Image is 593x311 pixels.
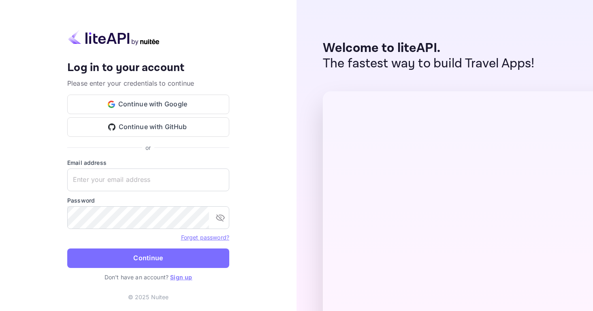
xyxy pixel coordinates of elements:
[323,41,535,56] p: Welcome to liteAPI.
[181,233,229,241] a: Forget password?
[323,56,535,71] p: The fastest way to build Travel Apps!
[67,158,229,167] label: Email address
[212,209,228,226] button: toggle password visibility
[67,196,229,205] label: Password
[170,274,192,281] a: Sign up
[67,78,229,88] p: Please enter your credentials to continue
[67,95,229,114] button: Continue with Google
[145,143,151,152] p: or
[67,61,229,75] h4: Log in to your account
[67,30,160,45] img: liteapi
[128,293,169,301] p: © 2025 Nuitee
[181,234,229,241] a: Forget password?
[67,248,229,268] button: Continue
[67,168,229,191] input: Enter your email address
[67,117,229,137] button: Continue with GitHub
[67,273,229,281] p: Don't have an account?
